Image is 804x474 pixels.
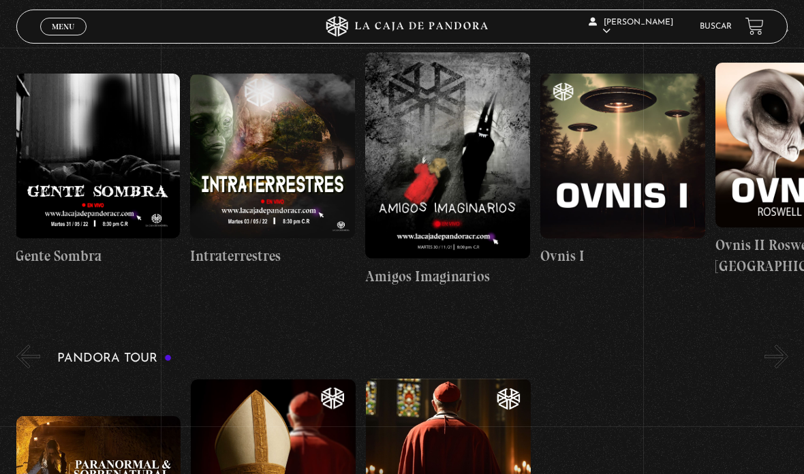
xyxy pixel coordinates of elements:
span: Cerrar [48,34,80,44]
a: Gente Sombra [15,52,180,287]
a: View your shopping cart [745,17,764,35]
button: Previous [16,345,40,368]
button: Next [764,18,788,42]
h4: Amigos Imaginarios [365,266,530,287]
a: Ovnis I [540,52,705,287]
button: Next [764,345,788,368]
h3: Pandora Tour [57,352,172,365]
h4: Gente Sombra [15,245,180,267]
h4: Ovnis I [540,245,705,267]
h4: Intraterrestres [190,245,355,267]
button: Previous [16,18,40,42]
a: Amigos Imaginarios [365,52,530,287]
a: Intraterrestres [190,52,355,287]
a: Buscar [700,22,732,31]
span: [PERSON_NAME] [589,18,673,35]
span: Menu [52,22,74,31]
